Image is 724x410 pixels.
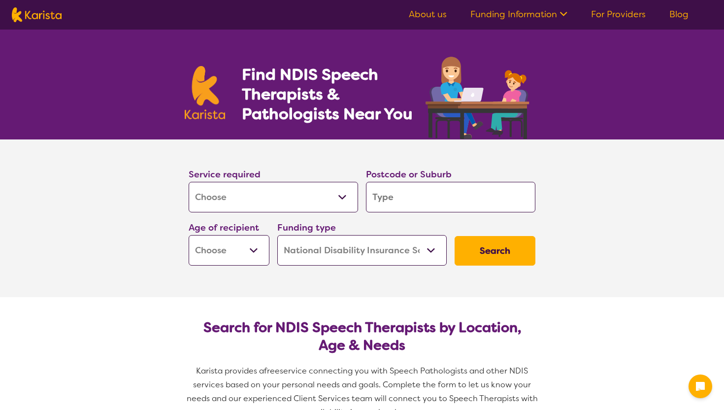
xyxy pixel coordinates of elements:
[366,182,535,212] input: Type
[455,236,535,266] button: Search
[470,8,567,20] a: Funding Information
[242,65,424,124] h1: Find NDIS Speech Therapists & Pathologists Near You
[366,169,452,180] label: Postcode or Suburb
[264,366,280,376] span: free
[669,8,689,20] a: Blog
[185,66,225,119] img: Karista logo
[12,7,62,22] img: Karista logo
[196,366,264,376] span: Karista provides a
[409,8,447,20] a: About us
[277,222,336,234] label: Funding type
[189,222,259,234] label: Age of recipient
[418,53,539,139] img: speech-therapy
[197,319,527,354] h2: Search for NDIS Speech Therapists by Location, Age & Needs
[591,8,646,20] a: For Providers
[189,169,261,180] label: Service required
